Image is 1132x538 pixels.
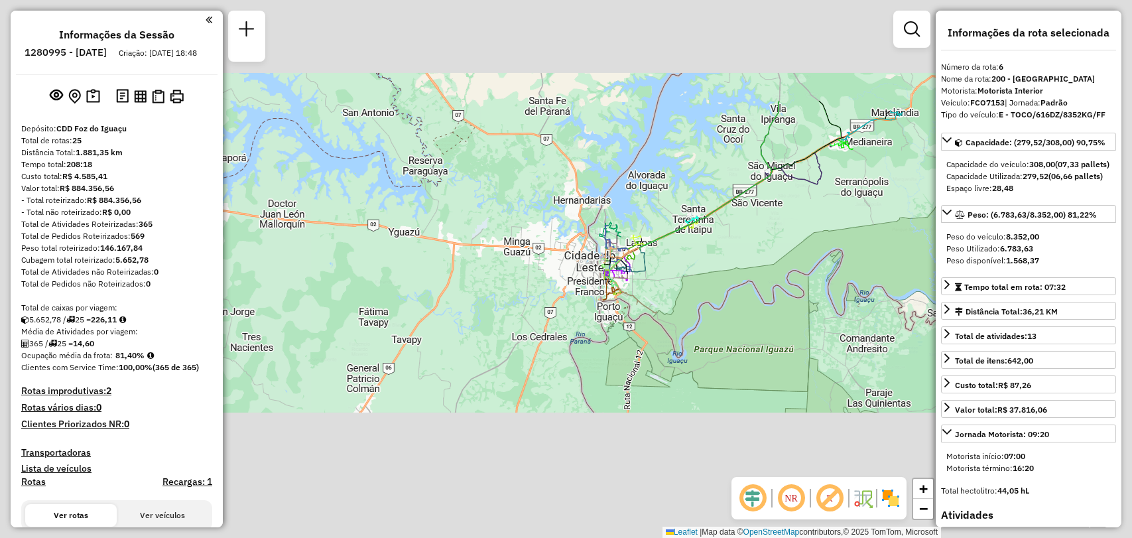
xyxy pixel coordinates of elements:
div: Cubagem total roteirizado: [21,254,212,266]
div: Motorista término: [946,462,1111,474]
span: Ocultar deslocamento [737,482,769,514]
div: Valor total: [21,182,212,194]
a: Total de itens:642,00 [941,351,1116,369]
button: Painel de Sugestão [84,86,103,107]
div: Capacidade: (279,52/308,00) 90,75% [941,153,1116,200]
h4: Informações da Sessão [59,29,174,41]
div: Valor total: [955,404,1047,416]
i: Total de rotas [66,316,75,324]
div: Distância Total: [21,147,212,159]
i: Meta Caixas/viagem: 195,05 Diferença: 31,06 [119,316,126,324]
strong: FCO7153 [970,98,1005,107]
div: Depósito: [21,123,212,135]
h4: Rotas improdutivas: [21,385,212,397]
a: Zoom out [913,499,933,519]
span: Exibir rótulo [814,482,846,514]
h4: Lista de veículos [21,463,212,474]
div: - Total não roteirizado: [21,206,212,218]
span: | Jornada: [1005,98,1068,107]
strong: 8.352,00 [1006,232,1039,241]
div: Total hectolitro: [941,485,1116,497]
a: Rotas [21,476,46,488]
h4: Transportadoras [21,447,212,458]
a: Capacidade: (279,52/308,00) 90,75% [941,133,1116,151]
button: Exibir sessão original [47,86,66,107]
div: Capacidade do veículo: [946,159,1111,170]
a: Nova sessão e pesquisa [233,16,260,46]
div: Peso total roteirizado: [21,242,212,254]
div: Motorista: [941,85,1116,97]
strong: 642,00 [1007,356,1033,366]
strong: 100,00% [119,362,153,372]
strong: 81,40% [115,350,145,360]
span: + [919,480,928,497]
span: Capacidade: (279,52/308,00) 90,75% [966,137,1105,147]
img: Exibir/Ocultar setores [880,488,901,509]
div: Custo total: [955,379,1031,391]
strong: 28,48 [992,183,1013,193]
strong: 0 [146,279,151,289]
a: Custo total:R$ 87,26 [941,375,1116,393]
a: Exibir filtros [899,16,925,42]
span: Ocultar NR [775,482,807,514]
div: Total de Atividades Roteirizadas: [21,218,212,230]
strong: R$ 87,26 [998,380,1031,390]
span: − [919,500,928,517]
span: Total de atividades: [955,331,1037,341]
a: Total de atividades:13 [941,326,1116,344]
div: Média de Atividades por viagem: [21,326,212,338]
h4: Clientes Priorizados NR: [21,419,212,430]
strong: 6.783,63 [1000,243,1033,253]
button: Visualizar relatório de Roteirização [131,87,149,105]
div: Distância Total: [955,306,1058,318]
strong: 208:18 [66,159,92,169]
div: Peso: (6.783,63/8.352,00) 81,22% [941,226,1116,272]
div: Capacidade Utilizada: [946,170,1111,182]
h4: Atividades [941,509,1116,521]
a: OpenStreetMap [743,527,800,537]
strong: 0 [96,401,101,413]
img: Fluxo de ruas [852,488,873,509]
a: Clique aqui para minimizar o painel [206,12,212,27]
strong: 146.167,84 [100,243,143,253]
strong: CDD Foz do Iguaçu [56,123,127,133]
strong: R$ 884.356,56 [60,183,114,193]
div: Custo total: [21,170,212,182]
a: Distância Total:36,21 KM [941,302,1116,320]
button: Imprimir Rotas [167,87,186,106]
div: Total de itens: [955,355,1033,367]
span: Clientes com Service Time: [21,362,119,372]
button: Logs desbloquear sessão [113,86,131,107]
strong: R$ 4.585,41 [62,171,107,181]
strong: 279,52 [1023,171,1048,181]
strong: (365 de 365) [153,362,199,372]
strong: 13 [1027,331,1037,341]
strong: 44,05 hL [997,486,1029,496]
div: Nome da rota: [941,73,1116,85]
span: | [700,527,702,537]
div: Veículo: [941,97,1116,109]
strong: 308,00 [1029,159,1055,169]
strong: 14,60 [73,338,94,348]
strong: 0 [154,267,158,277]
div: Peso disponível: [946,255,1111,267]
h4: Rotas vários dias: [21,402,212,413]
strong: 569 [131,231,145,241]
strong: R$ 37.816,06 [997,405,1047,415]
div: Jornada Motorista: 09:20 [955,429,1049,440]
i: Total de Atividades [21,340,29,348]
div: Tipo do veículo: [941,109,1116,121]
div: 5.652,78 / 25 = [21,314,212,326]
span: 36,21 KM [1023,306,1058,316]
div: - Total roteirizado: [21,194,212,206]
strong: R$ 884.356,56 [87,195,141,205]
div: Espaço livre: [946,182,1111,194]
span: Tempo total em rota: 07:32 [964,282,1066,292]
div: Total de Pedidos Roteirizados: [21,230,212,242]
div: Motorista início: [946,450,1111,462]
strong: Padrão [1040,98,1068,107]
a: Peso: (6.783,63/8.352,00) 81,22% [941,205,1116,223]
strong: 2 [106,385,111,397]
i: Total de rotas [48,340,57,348]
